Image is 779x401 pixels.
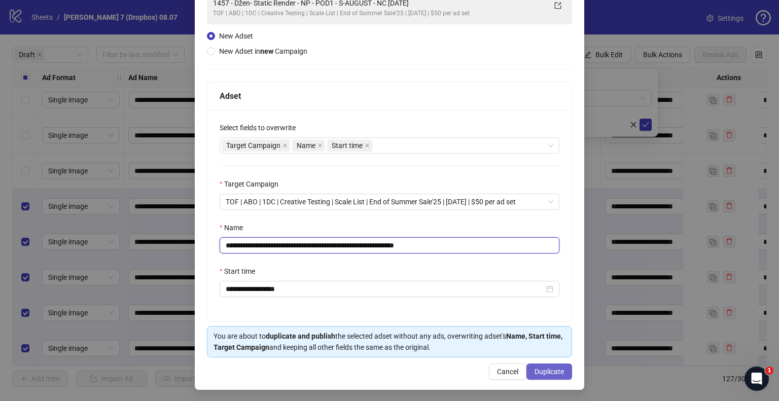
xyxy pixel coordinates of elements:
span: 1 [765,367,773,375]
strong: duplicate and publish [266,332,335,340]
strong: Name, Start time, Target Campaign [214,332,562,351]
span: close [317,143,323,148]
span: Duplicate [535,368,564,376]
span: close [282,143,288,148]
span: close [365,143,370,148]
span: Target Campaign [226,140,280,151]
button: Cancel [489,363,526,380]
label: Target Campaign [220,178,285,190]
strong: new [260,47,273,55]
span: Target Campaign [222,139,290,152]
span: export [554,2,561,9]
div: Adset [220,90,559,102]
label: Start time [220,266,262,277]
span: New Adset [219,32,253,40]
label: Name [220,222,250,233]
span: Start time [327,139,372,152]
span: Start time [332,140,363,151]
input: Name [220,237,559,253]
span: Name [292,139,325,152]
label: Select fields to overwrite [220,122,302,133]
button: Duplicate [526,363,572,380]
div: You are about to the selected adset without any ads, overwriting adset's and keeping all other fi... [214,331,565,353]
span: Name [297,140,315,151]
span: TOF | ABO | 1DC | Creative Testing | Scale List | End of Summer Sale'25 | 2025.08.24 | $50 per ad... [226,194,553,209]
span: Cancel [497,368,518,376]
span: New Adset in Campaign [219,47,307,55]
iframe: Intercom live chat [745,367,769,391]
div: TOF | ABO | 1DC | Creative Testing | Scale List | End of Summer Sale'25 | [DATE] | $50 per ad set [213,9,546,18]
input: Start time [226,283,544,295]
